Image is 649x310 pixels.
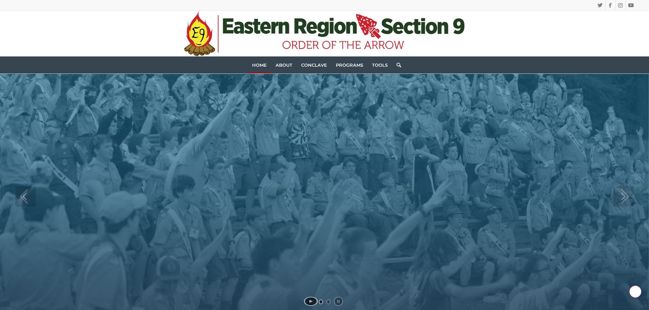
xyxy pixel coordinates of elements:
[297,163,507,201] h1: CONCLAVE
[15,186,36,207] a: jump to the previous slide
[276,62,292,68] span: About
[368,56,392,74] a: Tools
[326,299,330,304] a: jump to slide 2
[303,213,500,226] p: CAMP [PERSON_NAME], MAIDEN, [GEOGRAPHIC_DATA]
[248,56,271,74] a: Home
[392,56,401,74] a: Search
[336,62,363,68] span: Programs
[372,62,388,68] span: Tools
[298,200,381,208] p: [DATE] - [DATE]
[271,56,297,74] a: About
[252,62,267,68] span: Home
[386,196,505,213] p: HOSTED BY NAWAKWA LODGE #3
[613,186,634,207] a: jump to the next slide
[334,297,343,306] a: stop slideshow
[297,56,331,74] a: Conclave
[301,62,327,68] span: Conclave
[319,299,323,304] a: jump to slide 1
[312,144,491,163] h2: REGISTRATION OPEN!
[331,56,368,74] a: Programs
[304,297,318,306] a: start slideshow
